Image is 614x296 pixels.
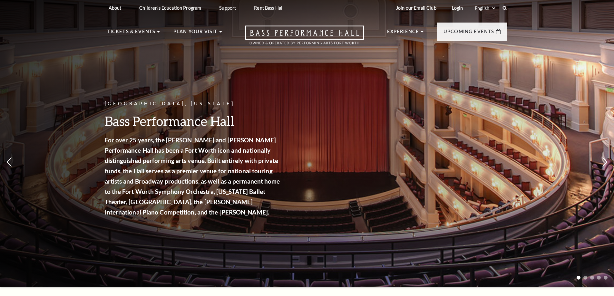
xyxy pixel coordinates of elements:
[105,113,282,129] h3: Bass Performance Hall
[173,28,218,39] p: Plan Your Visit
[139,5,201,11] p: Children's Education Program
[109,5,122,11] p: About
[254,5,284,11] p: Rent Bass Hall
[107,28,156,39] p: Tickets & Events
[219,5,236,11] p: Support
[105,136,280,216] strong: For over 25 years, the [PERSON_NAME] and [PERSON_NAME] Performance Hall has been a Fort Worth ico...
[473,5,496,11] select: Select:
[443,28,494,39] p: Upcoming Events
[105,100,282,108] p: [GEOGRAPHIC_DATA], [US_STATE]
[387,28,419,39] p: Experience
